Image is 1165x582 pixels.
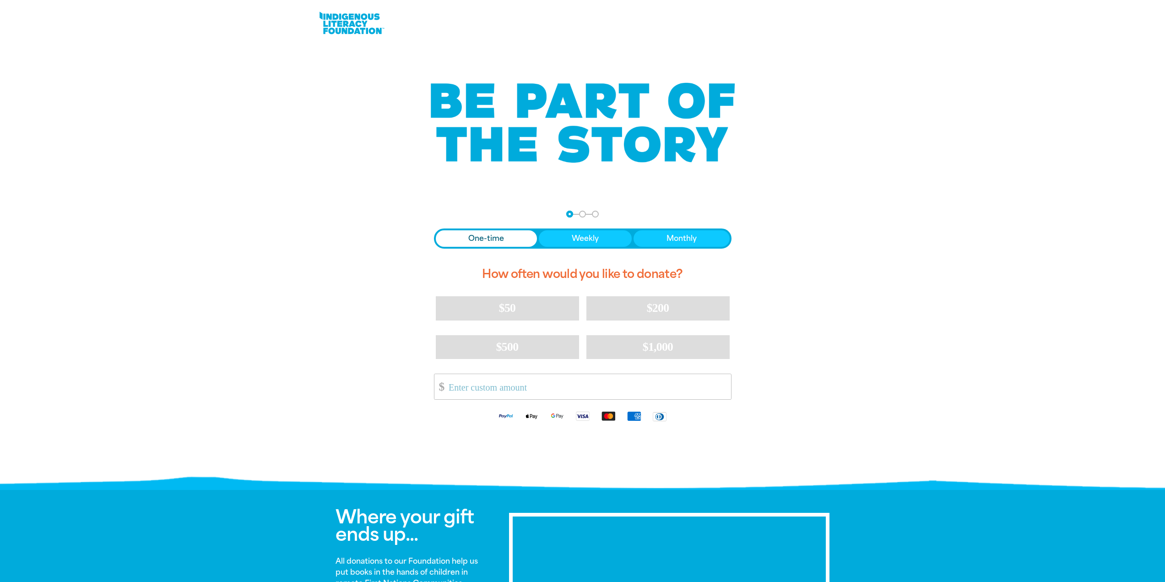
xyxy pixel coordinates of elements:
button: $1,000 [586,335,730,359]
button: $500 [436,335,579,359]
span: $50 [499,301,515,315]
span: One-time [468,233,504,244]
input: Enter custom amount [442,374,731,399]
img: American Express logo [621,411,647,421]
h2: How often would you like to donate? [434,260,732,289]
button: Monthly [634,230,730,247]
img: Mastercard logo [596,411,621,421]
span: Weekly [572,233,599,244]
span: $500 [496,340,519,354]
button: Navigate to step 1 of 3 to enter your donation amount [566,211,573,218]
img: Paypal logo [493,411,519,421]
button: Weekly [539,230,632,247]
span: $1,000 [643,340,673,354]
div: Donation frequency [434,228,732,249]
div: Available payment methods [434,403,732,429]
button: Navigate to step 2 of 3 to enter your details [579,211,586,218]
img: Diners Club logo [647,411,672,422]
img: Google Pay logo [544,411,570,421]
span: Monthly [666,233,697,244]
button: Navigate to step 3 of 3 to enter your payment details [592,211,599,218]
img: Visa logo [570,411,596,421]
span: $ [434,376,444,397]
button: One-time [436,230,537,247]
span: $200 [647,301,669,315]
img: Apple Pay logo [519,411,544,421]
span: Where your gift ends up... [336,506,474,545]
img: Be part of the story [423,65,743,181]
button: $200 [586,296,730,320]
button: $50 [436,296,579,320]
